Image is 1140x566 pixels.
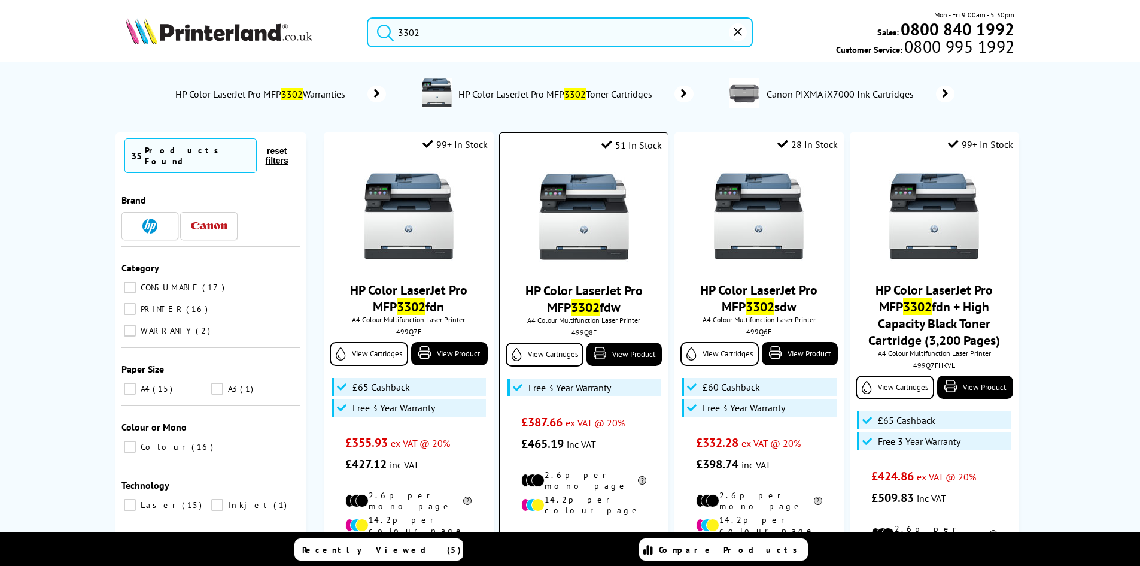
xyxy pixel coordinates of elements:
[124,282,136,293] input: CONSUMABLE 17
[703,381,760,393] span: £60 Cashback
[182,500,205,510] span: 15
[345,456,387,472] span: £427.12
[121,421,187,433] span: Colour or Mono
[458,78,694,110] a: HP Color LaserJet Pro MFP3302Toner Cartridges
[525,282,643,316] a: HP Color LaserJet Pro MFP3302fdw
[302,544,461,555] span: Recently Viewed (5)
[856,349,1013,358] span: A4 Colour Multifunction Laser Printer
[126,18,352,47] a: Printerland Logo
[934,9,1014,20] span: Mon - Fri 9:00am - 5:30pm
[899,23,1014,35] a: 0800 840 1992
[566,417,625,429] span: ex VAT @ 20%
[121,262,159,274] span: Category
[124,383,136,395] input: A4 15
[333,327,484,336] div: 499Q7F
[506,525,662,558] div: modal_delivery
[917,471,976,483] span: ex VAT @ 20%
[186,304,211,314] span: 16
[124,441,136,453] input: Colour 16
[367,17,753,47] input: Search product or br
[121,479,169,491] span: Technology
[191,222,227,230] img: Canon
[330,342,408,366] a: View Cartridges
[411,342,487,365] a: View Product
[121,194,146,206] span: Brand
[856,376,934,399] a: View Cartridges
[225,500,272,510] span: Inkjet
[567,438,596,450] span: inc VAT
[506,316,662,325] span: A4 Colour Multifunction Laser Printer
[741,437,801,449] span: ex VAT @ 20%
[390,459,419,471] span: inc VAT
[871,523,998,545] li: 2.6p per mono page
[345,435,388,450] span: £355.93
[138,441,190,452] span: Colour
[696,514,822,536] li: 14.2p per colour page
[330,315,487,324] span: A4 Colour Multifunction Laser Printer
[281,88,303,100] mark: 3302
[703,402,785,414] span: Free 3 Year Warranty
[391,437,450,449] span: ex VAT @ 20%
[174,86,386,102] a: HP Color LaserJet Pro MFP3302Warranties
[877,26,899,38] span: Sales:
[397,298,425,315] mark: 3302
[521,414,563,430] span: £387.66
[174,88,349,100] span: HP Color LaserJet Pro MFP Warranties
[878,414,935,426] span: £65 Cashback
[564,88,586,100] mark: 3302
[696,435,738,450] span: £332.28
[138,325,194,336] span: WARRANTY
[138,383,151,394] span: A4
[903,298,932,315] mark: 3302
[859,361,1010,370] div: 499Q7FHKVL
[458,88,657,100] span: HP Color LaserJet Pro MFP Toner Cartridges
[506,343,583,367] a: View Cartridges
[422,78,452,108] img: hp-3302-deptimage.jpg
[948,138,1013,150] div: 99+ In Stock
[729,78,759,108] img: 3302B008AA-conspage.jpg
[700,282,817,315] a: HP Color LaserJet Pro MFP3302sdw
[765,78,954,110] a: Canon PIXMA iX7000 Ink Cartridges
[142,219,157,234] img: HP
[126,18,312,44] img: Printerland Logo
[121,363,164,375] span: Paper Size
[696,456,738,472] span: £398.74
[659,544,804,555] span: Compare Products
[345,514,472,536] li: 14.2p per colour page
[422,138,488,150] div: 99+ In Stock
[901,18,1014,40] b: 0800 840 1992
[350,282,467,315] a: HP Color LaserJet Pro MFP3302fdn
[191,441,216,452] span: 16
[345,490,472,511] li: 2.6p per mono page
[131,150,142,162] span: 35
[777,138,838,150] div: 28 In Stock
[211,499,223,511] input: Inkjet 1
[889,171,979,261] img: hp-mfp-3302fdn-front-2-small.jpg
[521,494,646,516] li: 14.2p per colour page
[196,325,213,336] span: 2
[680,315,838,324] span: A4 Colour Multifunction Laser Printer
[871,490,914,506] span: £509.83
[138,304,185,314] span: PRINTER
[364,171,454,261] img: hp-mfp-3302fdn-front-2-small.jpg
[586,343,662,366] a: View Product
[836,41,1014,55] span: Customer Service:
[601,139,662,151] div: 51 In Stock
[762,342,838,365] a: View Product
[917,492,946,504] span: inc VAT
[225,383,239,394] span: A3
[714,171,804,261] img: hp-mfp-3302fdn-front-2-small.jpg
[138,500,181,510] span: Laser
[680,342,759,366] a: View Cartridges
[257,146,297,166] button: reset filters
[521,470,646,491] li: 2.6p per mono page
[124,303,136,315] input: PRINTER 16
[153,383,175,394] span: 15
[352,402,435,414] span: Free 3 Year Warranty
[124,499,136,511] input: Laser 15
[211,383,223,395] input: A3 1
[539,172,629,262] img: hp-mfp-3302fdn-front-2-small.jpg
[878,435,960,447] span: Free 3 Year Warranty
[868,282,1000,349] a: HP Color LaserJet Pro MFP3302fdn + High Capacity Black Toner Cartridge (3,200 Pages)
[352,381,410,393] span: £65 Cashback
